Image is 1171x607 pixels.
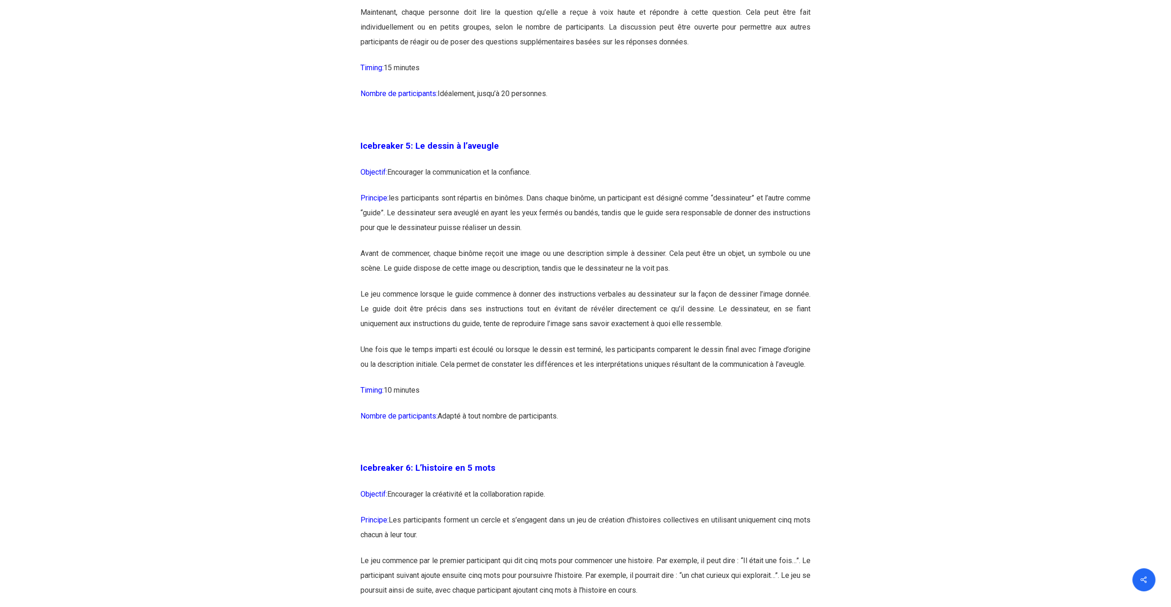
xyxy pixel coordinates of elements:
p: Encourager la créativité et la collaboration rapide. [360,486,811,512]
span: Principe: [360,193,389,202]
span: Icebreaker 5: Le dessin à l’aveugle [360,140,499,151]
p: Les participants forment un cercle et s’engagent dans un jeu de création d’histoires collectives ... [360,512,811,553]
span: Timing: [360,63,384,72]
p: Maintenant, chaque personne doit lire la question qu’elle a reçue à voix haute et répondre à cett... [360,5,811,61]
span: Objectif: [360,489,387,498]
p: 15 minutes [360,61,811,86]
span: Nombre de participants: [360,89,438,98]
p: Idéalement, jusqu’à 20 personnes. [360,86,811,112]
p: Le jeu commence lorsque le guide commence à donner des instructions verbales au dessinateur sur l... [360,286,811,342]
p: Adapté à tout nombre de participants. [360,408,811,434]
p: Une fois que le temps imparti est écoulé ou lorsque le dessin est terminé, les participants compa... [360,342,811,382]
p: 10 minutes [360,382,811,408]
span: Objectif: [360,167,387,176]
span: Icebreaker 6: L’histoire en 5 mots [360,462,495,473]
p: les participants sont répartis en binômes. Dans chaque binôme, un participant est désigné comme “... [360,190,811,246]
p: Encourager la communication et la confiance. [360,164,811,190]
p: Avant de commencer, chaque binôme reçoit une image ou une description simple à dessiner. Cela peu... [360,246,811,286]
span: Timing: [360,385,384,394]
span: Principe: [360,515,389,524]
span: Nombre de participants: [360,411,438,420]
